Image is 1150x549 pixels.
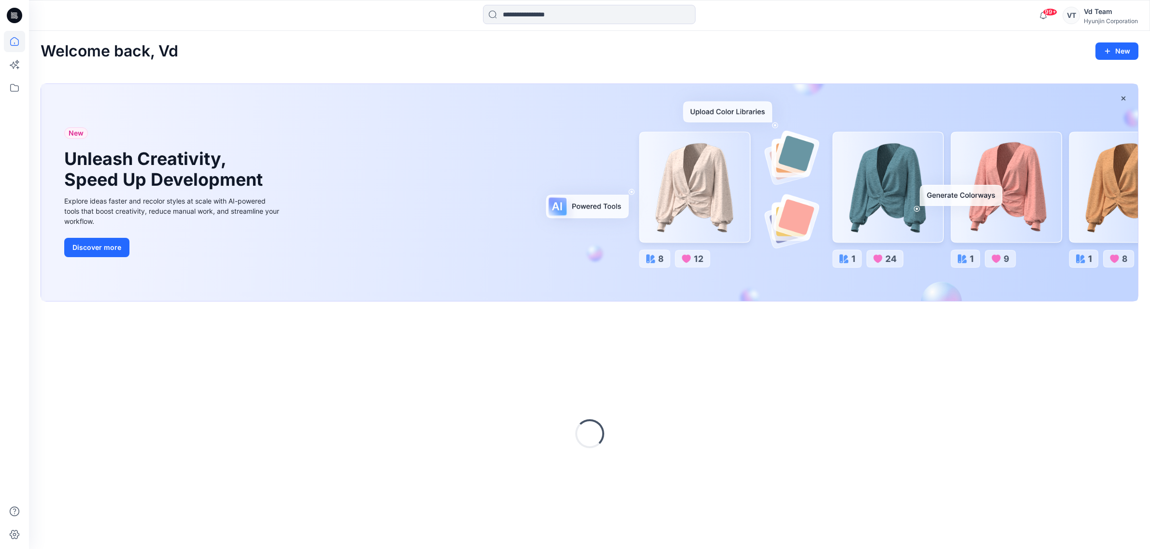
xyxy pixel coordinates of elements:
[1084,6,1138,17] div: Vd Team
[64,149,267,190] h1: Unleash Creativity, Speed Up Development
[64,238,129,257] button: Discover more
[1095,42,1138,60] button: New
[1063,7,1080,24] div: VT
[1084,17,1138,25] div: Hyunjin Corporation
[64,238,282,257] a: Discover more
[69,127,84,139] span: New
[1043,8,1057,16] span: 99+
[64,196,282,226] div: Explore ideas faster and recolor styles at scale with AI-powered tools that boost creativity, red...
[41,42,178,60] h2: Welcome back, Vd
